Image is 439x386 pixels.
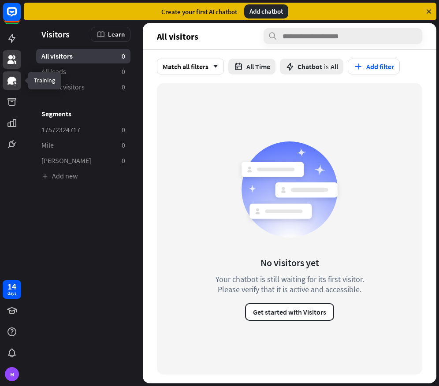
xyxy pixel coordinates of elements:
i: arrow_down [208,64,218,69]
aside: 0 [122,67,125,76]
span: Learn [108,30,125,38]
div: M [5,367,19,381]
span: Recent visitors [41,82,85,92]
a: Add new [36,169,130,183]
a: 14 days [3,280,21,299]
a: [PERSON_NAME] 0 [36,153,130,168]
span: Mile [41,141,54,150]
div: Create your first AI chatbot [161,7,237,16]
button: All Time [228,59,275,74]
span: All [331,62,338,71]
span: Chatbot [298,62,322,71]
span: All visitors [157,31,198,41]
span: All leads [41,67,66,76]
button: Open LiveChat chat widget [7,4,33,30]
div: Match all filters [157,59,224,74]
div: No visitors yet [260,256,319,269]
aside: 0 [122,125,125,134]
span: [PERSON_NAME] [41,156,91,165]
aside: 0 [122,82,125,92]
div: 14 [7,282,16,290]
span: All visitors [41,52,73,61]
aside: 0 [122,52,125,61]
span: Visitors [41,29,70,39]
div: days [7,290,16,297]
div: Add chatbot [244,4,288,19]
button: Get started with Visitors [245,303,334,321]
aside: 0 [122,156,125,165]
a: 17572324717 0 [36,122,130,137]
span: is [324,62,329,71]
h3: Segments [36,109,130,118]
aside: 0 [122,141,125,150]
a: All leads 0 [36,64,130,79]
div: Your chatbot is still waiting for its first visitor. Please verify that it is active and accessible. [199,274,380,294]
a: Recent visitors 0 [36,80,130,94]
button: Add filter [348,59,400,74]
a: Mile 0 [36,138,130,152]
span: 17572324717 [41,125,80,134]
